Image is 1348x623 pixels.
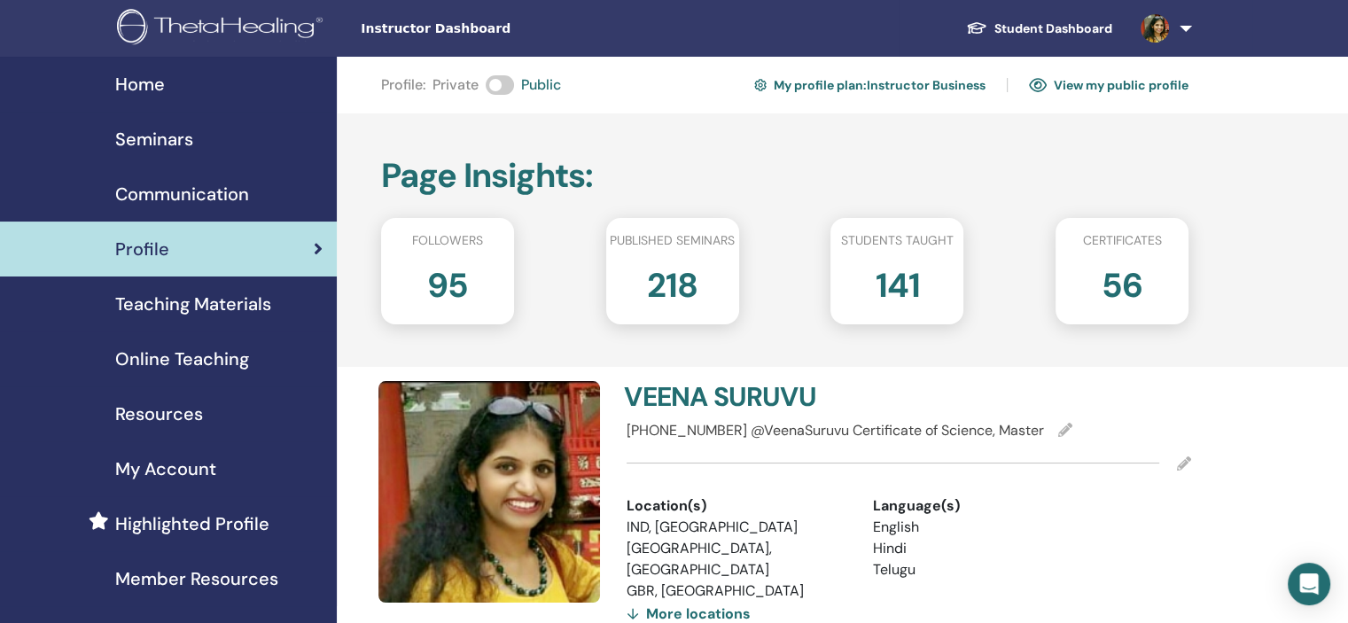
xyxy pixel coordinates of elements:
[427,257,468,307] h2: 95
[378,381,600,603] img: default.jpg
[115,510,269,537] span: Highlighted Profile
[1141,14,1169,43] img: default.jpg
[115,346,249,372] span: Online Teaching
[115,456,216,482] span: My Account
[873,559,1093,580] li: Telugu
[627,538,846,580] li: [GEOGRAPHIC_DATA], [GEOGRAPHIC_DATA]
[627,517,846,538] li: IND, [GEOGRAPHIC_DATA]
[381,74,425,96] span: Profile :
[875,257,919,307] h2: 141
[412,231,483,250] span: Followers
[624,381,898,413] h4: VEENA SURUVU
[115,565,278,592] span: Member Resources
[627,495,706,517] span: Location(s)
[432,74,479,96] span: Private
[115,401,203,427] span: Resources
[115,181,249,207] span: Communication
[873,517,1093,538] li: English
[754,76,767,94] img: cog.svg
[754,71,986,99] a: My profile plan:Instructor Business
[1082,231,1161,250] span: Certificates
[521,74,561,96] span: Public
[952,12,1126,45] a: Student Dashboard
[647,257,697,307] h2: 218
[115,71,165,97] span: Home
[1029,77,1047,93] img: eye.svg
[627,421,1044,440] span: [PHONE_NUMBER] @VeenaSuruvu Certificate of Science, Master
[115,126,193,152] span: Seminars
[841,231,954,250] span: Students taught
[627,580,846,602] li: GBR, [GEOGRAPHIC_DATA]
[1029,71,1188,99] a: View my public profile
[873,495,1093,517] div: Language(s)
[1288,563,1330,605] div: Open Intercom Messenger
[115,291,271,317] span: Teaching Materials
[610,231,735,250] span: Published seminars
[115,236,169,262] span: Profile
[873,538,1093,559] li: Hindi
[1102,257,1142,307] h2: 56
[117,9,329,49] img: logo.png
[361,19,627,38] span: Instructor Dashboard
[381,156,1188,197] h2: Page Insights :
[966,20,987,35] img: graduation-cap-white.svg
